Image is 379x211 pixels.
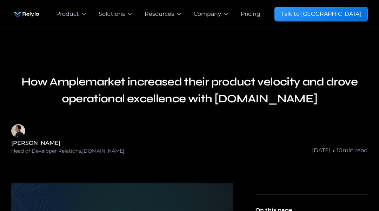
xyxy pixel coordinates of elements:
div: [PERSON_NAME] [11,139,124,147]
a: home [11,7,42,21]
h3: How Amplemarket increased their product velocity and drove operational excellence with [DOMAIN_NAME] [11,73,368,107]
div: • [332,146,335,155]
div: Resources [145,10,174,18]
div: 10 [337,146,343,155]
div: min read [343,146,368,155]
div: Solutions [99,10,125,18]
div: Talk to [GEOGRAPHIC_DATA] [281,10,361,18]
div: [DATE] [312,146,331,155]
img: Tiago Barbosa [11,124,25,138]
a: Pricing [241,10,260,18]
div: Company [194,10,221,18]
div: , [81,147,82,155]
img: Rely.io logo [11,7,42,21]
div: [DOMAIN_NAME] [82,147,124,155]
div: Product [56,10,79,18]
div: Head of Developer Relations [11,147,81,155]
a: Talk to [GEOGRAPHIC_DATA] [274,7,368,21]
